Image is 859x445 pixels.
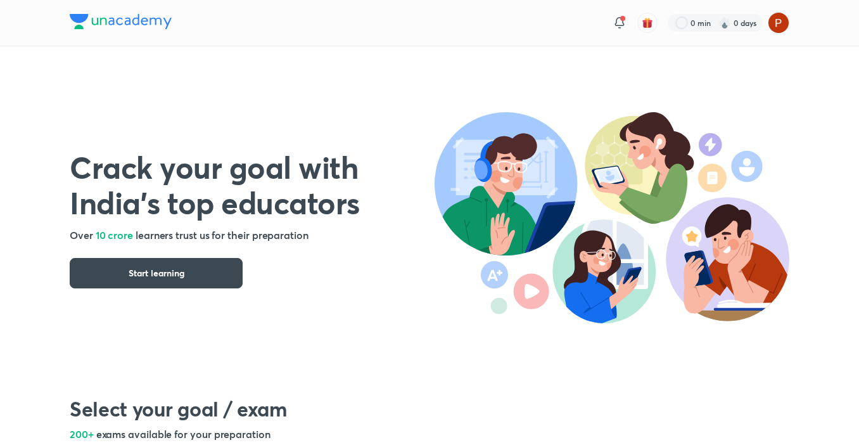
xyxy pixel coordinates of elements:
img: avatar [642,17,653,29]
span: Start learning [129,267,184,280]
button: Start learning [70,258,243,288]
img: Palak [768,12,789,34]
img: header [435,112,789,323]
h1: Crack your goal with India’s top educators [70,149,435,220]
h5: 200+ [70,427,789,442]
span: exams available for your preparation [96,427,270,441]
span: 10 crore [96,228,133,242]
h5: Over learners trust us for their preparation [70,228,435,243]
h2: Select your goal / exam [70,396,789,422]
a: Company Logo [70,14,172,32]
img: Company Logo [70,14,172,29]
img: streak [718,16,731,29]
button: avatar [637,13,658,33]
